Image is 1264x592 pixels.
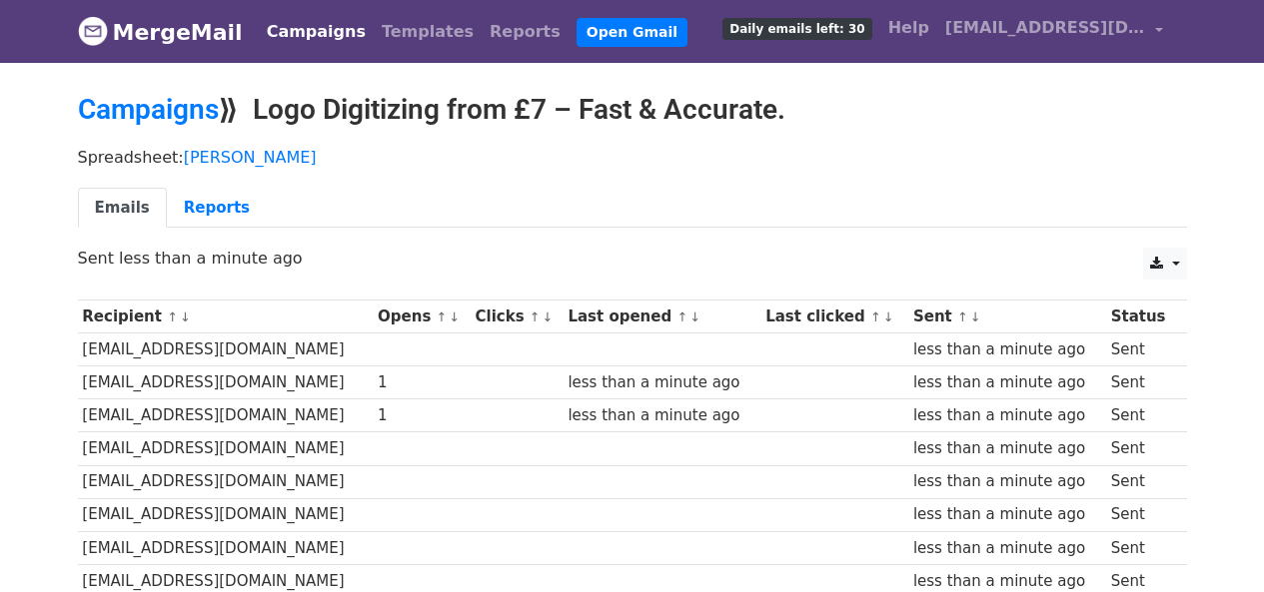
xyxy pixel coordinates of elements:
[449,309,460,324] a: ↓
[184,148,317,167] a: [PERSON_NAME]
[945,16,1145,40] span: [EMAIL_ADDRESS][DOMAIN_NAME]
[937,8,1171,55] a: [EMAIL_ADDRESS][DOMAIN_NAME]
[78,93,1187,127] h2: ⟫ Logo Digitizing from £7 – Fast & Accurate.
[913,371,1101,394] div: less than a minute ago
[913,437,1101,460] div: less than a minute ago
[1106,432,1176,465] td: Sent
[78,498,374,531] td: [EMAIL_ADDRESS][DOMAIN_NAME]
[913,503,1101,526] div: less than a minute ago
[676,309,687,324] a: ↑
[78,11,243,53] a: MergeMail
[714,8,879,48] a: Daily emails left: 30
[1106,531,1176,564] td: Sent
[259,12,374,52] a: Campaigns
[471,300,564,333] th: Clicks
[970,309,981,324] a: ↓
[1106,366,1176,399] td: Sent
[1106,333,1176,366] td: Sent
[180,309,191,324] a: ↓
[78,399,374,432] td: [EMAIL_ADDRESS][DOMAIN_NAME]
[78,93,219,126] a: Campaigns
[577,18,687,47] a: Open Gmail
[437,309,448,324] a: ↑
[78,432,374,465] td: [EMAIL_ADDRESS][DOMAIN_NAME]
[760,300,908,333] th: Last clicked
[957,309,968,324] a: ↑
[78,300,374,333] th: Recipient
[78,366,374,399] td: [EMAIL_ADDRESS][DOMAIN_NAME]
[883,309,894,324] a: ↓
[913,470,1101,493] div: less than a minute ago
[167,188,267,229] a: Reports
[564,300,761,333] th: Last opened
[378,404,466,427] div: 1
[689,309,700,324] a: ↓
[568,371,755,394] div: less than a minute ago
[78,248,1187,269] p: Sent less than a minute ago
[78,188,167,229] a: Emails
[913,537,1101,560] div: less than a minute ago
[373,300,470,333] th: Opens
[568,404,755,427] div: less than a minute ago
[78,333,374,366] td: [EMAIL_ADDRESS][DOMAIN_NAME]
[913,404,1101,427] div: less than a minute ago
[543,309,554,324] a: ↓
[870,309,881,324] a: ↑
[78,147,1187,168] p: Spreadsheet:
[1106,498,1176,531] td: Sent
[908,300,1106,333] th: Sent
[880,8,937,48] a: Help
[482,12,569,52] a: Reports
[1106,399,1176,432] td: Sent
[378,371,466,394] div: 1
[530,309,541,324] a: ↑
[78,16,108,46] img: MergeMail logo
[1106,465,1176,498] td: Sent
[722,18,871,40] span: Daily emails left: 30
[78,465,374,498] td: [EMAIL_ADDRESS][DOMAIN_NAME]
[167,309,178,324] a: ↑
[374,12,482,52] a: Templates
[1106,300,1176,333] th: Status
[913,338,1101,361] div: less than a minute ago
[78,531,374,564] td: [EMAIL_ADDRESS][DOMAIN_NAME]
